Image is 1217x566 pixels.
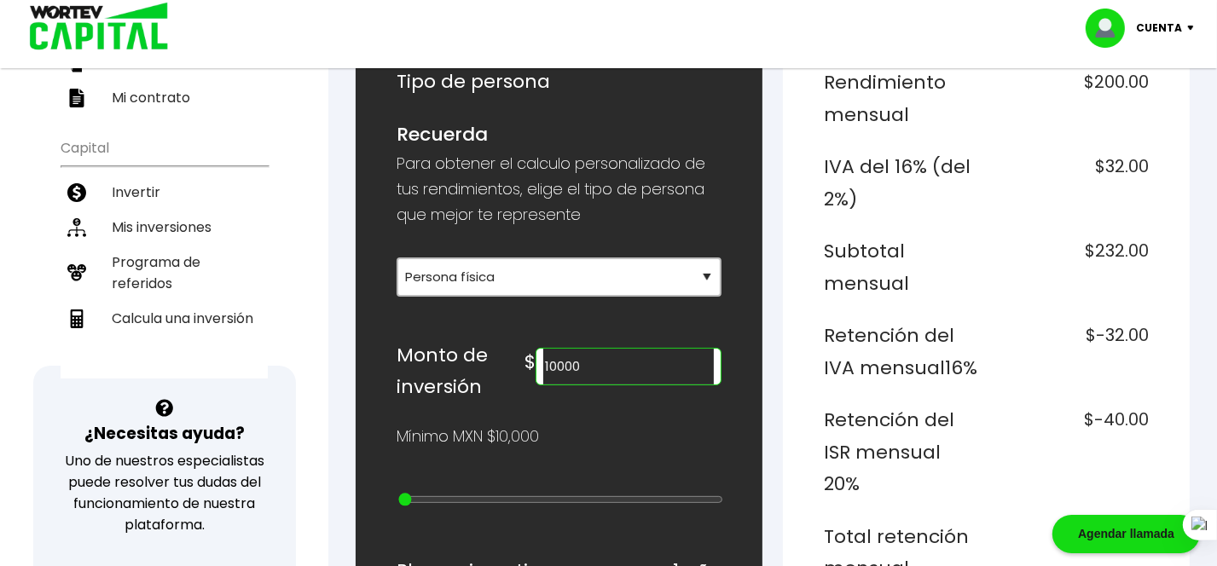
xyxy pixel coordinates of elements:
h6: Tipo de persona [397,66,722,98]
h6: $200.00 [994,66,1149,130]
a: Calcula una inversión [61,301,268,336]
h6: $-40.00 [994,404,1149,500]
a: Programa de referidos [61,245,268,301]
a: Mi contrato [61,80,268,115]
h6: $232.00 [994,235,1149,299]
h6: Monto de inversión [397,339,524,403]
h3: ¿Necesitas ayuda? [84,421,245,446]
img: icon-down [1183,26,1206,31]
a: Invertir [61,175,268,210]
ul: Capital [61,129,268,378]
img: calculadora-icon.17d418c4.svg [67,309,86,328]
h6: $32.00 [994,151,1149,215]
h6: Retención del IVA mensual 16% [824,320,979,384]
h6: Retención del ISR mensual 20% [824,404,979,500]
p: Uno de nuestros especialistas puede resolver tus dudas del funcionamiento de nuestra plataforma. [55,450,274,535]
a: Mis inversiones [61,210,268,245]
img: invertir-icon.b3b967d7.svg [67,183,86,202]
div: Agendar llamada [1052,515,1200,553]
h6: $ [524,346,536,378]
p: Para obtener el calculo personalizado de tus rendimientos, elige el tipo de persona que mejor te ... [397,151,722,228]
h6: Recuerda [397,118,722,151]
img: contrato-icon.f2db500c.svg [67,89,86,107]
h6: $-32.00 [994,320,1149,384]
h6: IVA del 16% (del 2%) [824,151,979,215]
img: profile-image [1086,9,1137,48]
p: Cuenta [1137,15,1183,41]
img: recomiendanos-icon.9b8e9327.svg [67,263,86,282]
h6: Subtotal mensual [824,235,979,299]
p: Mínimo MXN $10,000 [397,424,539,449]
img: inversiones-icon.6695dc30.svg [67,218,86,237]
h6: Rendimiento mensual [824,66,979,130]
